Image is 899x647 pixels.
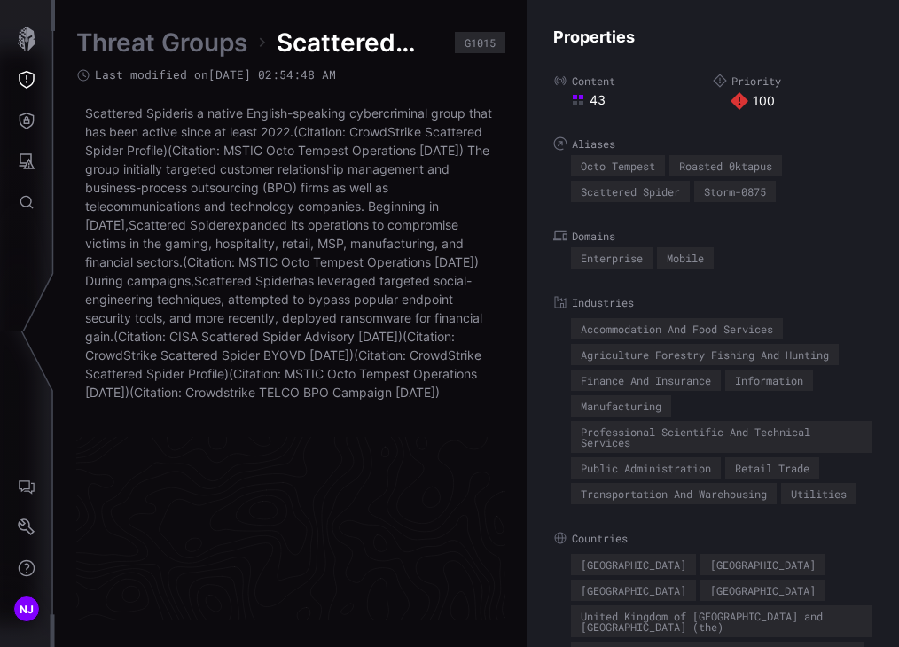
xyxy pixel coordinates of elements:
a: Scattered Spider [194,273,293,288]
div: United Kingdom of [GEOGRAPHIC_DATA] and [GEOGRAPHIC_DATA] (the) [581,611,863,632]
div: [GEOGRAPHIC_DATA] [581,559,686,570]
a: Scattered Spider [129,217,228,232]
div: Octo Tempest [581,160,655,171]
div: Manufacturing [581,401,661,411]
button: NJ [1,589,52,629]
div: [GEOGRAPHIC_DATA] [710,559,816,570]
div: 43 [571,92,713,108]
span: Scattered Spider [277,27,446,58]
time: [DATE] 02:54:48 AM [208,66,336,82]
div: 100 [731,92,872,110]
div: Information [735,375,803,386]
div: Storm-0875 [704,186,766,197]
div: Mobile [667,253,704,263]
a: Scattered Spider [85,105,184,121]
h4: Properties [553,27,872,47]
p: is a native English-speaking cybercriminal group that has been active since at least 2022.(Citati... [85,104,496,401]
label: Content [553,74,713,88]
div: Accommodation And Food Services [581,323,773,334]
span: Last modified on [95,67,336,82]
label: Priority [713,74,872,88]
div: Roasted 0ktapus [679,160,772,171]
div: Retail Trade [735,463,809,473]
div: Transportation And Warehousing [581,488,767,499]
div: [GEOGRAPHIC_DATA] [710,585,816,596]
span: NJ [20,600,35,619]
div: Utilities [791,488,847,499]
div: Public Administration [581,463,711,473]
label: Industries [553,295,872,309]
div: Professional Scientific And Technical Services [581,426,863,448]
div: Enterprise [581,253,643,263]
div: [GEOGRAPHIC_DATA] [581,585,686,596]
label: Domains [553,229,872,243]
label: Countries [553,531,872,545]
label: Aliases [553,136,872,151]
div: Finance And Insurance [581,375,711,386]
div: Scattered Spider [581,186,680,197]
a: Threat Groups [76,27,247,58]
div: G1015 [465,37,496,48]
div: Agriculture Forestry Fishing And Hunting [581,349,829,360]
